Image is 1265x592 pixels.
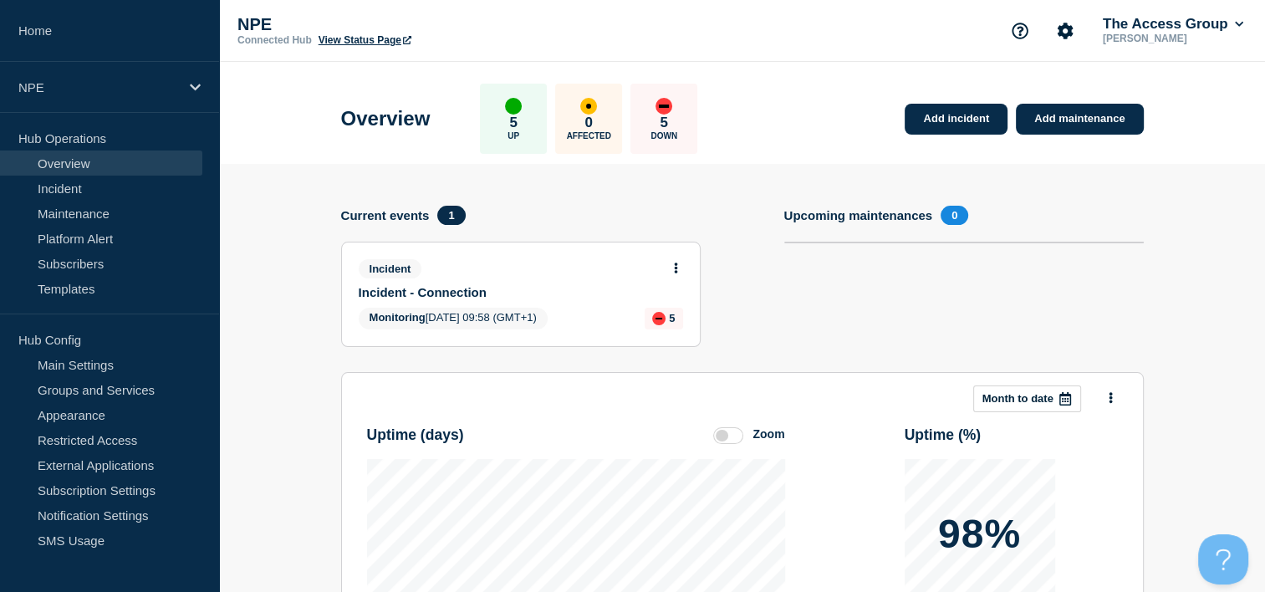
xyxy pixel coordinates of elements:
a: Add incident [905,104,1007,135]
p: 98% [938,514,1021,554]
p: Connected Hub [237,34,312,46]
h4: Current events [341,208,430,222]
span: Incident [359,259,422,278]
h3: Uptime ( % ) [905,426,982,444]
p: 5 [510,115,518,131]
button: Account settings [1048,13,1083,48]
button: Support [1002,13,1038,48]
a: Add maintenance [1016,104,1143,135]
p: 0 [585,115,593,131]
iframe: Help Scout Beacon - Open [1198,534,1248,584]
button: The Access Group [1099,16,1247,33]
span: [DATE] 09:58 (GMT+1) [359,308,548,329]
p: Affected [567,131,611,140]
p: Down [650,131,677,140]
span: 0 [941,206,968,225]
button: Month to date [973,385,1081,412]
div: affected [580,98,597,115]
p: NPE [18,80,179,94]
p: [PERSON_NAME] [1099,33,1247,44]
h4: Upcoming maintenances [784,208,933,222]
div: up [505,98,522,115]
h1: Overview [341,107,431,130]
a: View Status Page [319,34,411,46]
p: NPE [237,15,572,34]
span: 1 [437,206,465,225]
p: Month to date [982,392,1053,405]
p: 5 [669,312,675,324]
p: Up [508,131,519,140]
p: 5 [661,115,668,131]
div: down [652,312,666,325]
a: Incident - Connection [359,285,661,299]
div: Zoom [752,427,784,441]
div: down [655,98,672,115]
span: Monitoring [370,311,426,324]
h3: Uptime ( days ) [367,426,464,444]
